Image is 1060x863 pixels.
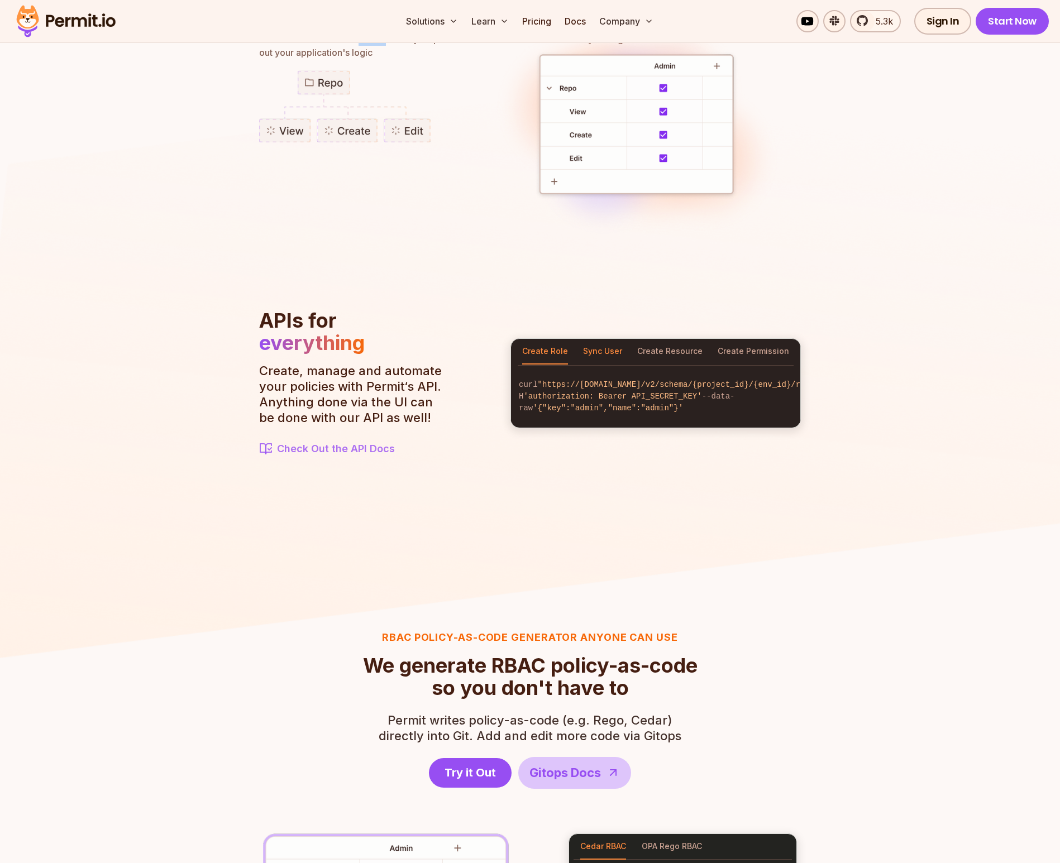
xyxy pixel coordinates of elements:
[914,8,972,35] a: Sign In
[850,10,901,32] a: 5.3k
[976,8,1049,35] a: Start Now
[363,654,698,677] span: We generate RBAC policy-as-code
[518,757,631,789] a: Gitops Docs
[277,441,395,457] span: Check Out the API Docs
[637,339,703,365] button: Create Resource
[11,2,121,40] img: Permit logo
[363,654,698,699] h2: so you don't have to
[580,834,626,860] button: Cedar RBAC
[445,765,496,780] span: Try it Out
[259,32,512,59] p: out your application's logic
[259,363,449,425] p: Create, manage and automate your policies with Permit‘s API. Anything done via the UI can be done...
[583,339,622,365] button: Sync User
[718,339,789,365] button: Create Permission
[523,392,701,401] span: 'authorization: Bearer API_SECRET_KEY'
[595,10,658,32] button: Company
[533,404,683,413] span: '{"key":"admin","name":"admin"}'
[511,370,800,423] code: curl -H --data-raw
[259,308,337,333] span: APIs for
[429,758,512,788] a: Try it Out
[379,712,681,728] span: Permit writes policy-as-code (e.g. Rego, Cedar)
[869,15,893,28] span: 5.3k
[522,339,568,365] button: Create Role
[538,380,824,389] span: "https://[DOMAIN_NAME]/v2/schema/{project_id}/{env_id}/roles"
[518,10,556,32] a: Pricing
[642,834,702,860] button: OPA Rego RBAC
[259,441,449,457] a: Check Out the API Docs
[402,10,462,32] button: Solutions
[379,712,681,744] p: directly into Git. Add and edit more code via Gitops
[363,630,698,645] h3: RBAC Policy-as-code generator anyone can use
[467,10,513,32] button: Learn
[259,330,365,355] span: everything
[529,764,601,782] span: Gitops Docs
[560,10,590,32] a: Docs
